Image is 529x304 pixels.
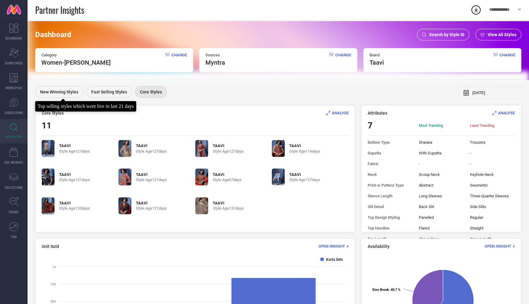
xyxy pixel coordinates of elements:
[368,204,413,209] span: Slit Detail
[5,110,23,115] span: SUGGESTIONS
[59,177,90,182] span: Style Age 121 days
[9,210,19,214] span: TRENDS
[368,111,387,116] span: Attributes
[368,151,413,155] span: Dupatta
[136,206,167,211] span: Style Age 121 days
[213,206,244,211] span: Style Age 131 days
[419,123,464,128] span: Most Trending
[470,226,515,230] span: Straight
[470,172,515,177] span: Keyhole Neck
[419,237,464,241] span: Above Knee
[35,30,71,39] span: Dashboard
[42,169,54,185] img: cc094288-0222-49d4-a670-a2aa20f11fee1744015397455-Taavi-Women-Kurta-Sets-91744015396735-1.jpg
[472,90,518,95] input: Select month
[42,197,54,214] img: 178d47b1-4be3-4e95-ab4b-e8fc99e0bafd1744267507982-Taavi-Floral-Printed-Keyhole-Neck-Ajrakh-Kurta-...
[59,143,90,148] span: TAAVI
[372,288,400,292] text: : 40.7 %
[488,32,516,37] span: View All Styles
[213,201,244,205] span: TAAVI
[136,177,167,182] span: Style Age 121 days
[470,194,515,198] span: Three-Quarter Sleeves
[419,172,464,177] span: Scoop Neck
[59,149,90,154] span: Style Age 121 days
[368,237,413,241] span: Top Length
[59,206,90,211] span: Style Age 133 days
[318,244,345,249] span: Open Insight
[368,120,413,131] span: 7
[38,104,134,109] div: Top selling styles which went live in last 21 days
[118,169,131,185] img: 2c6a9e33-84f7-43e2-a060-1749003536c41744015385169-Taavi-Women-Kurta-Sets-3421744015384635-1.jpg
[370,53,384,57] span: Brand
[272,140,285,157] img: 62f4e822-8fa9-48d8-b265-3252ecec376d1744282481244-Taavi-Women-Kurta-Sets-2741744282480596-1.jpg
[51,283,56,286] text: 750
[326,257,343,262] text: Kurta Sets
[213,172,242,177] span: TAAVI
[326,110,349,116] div: Analyse
[368,244,390,249] span: Availability
[195,197,208,214] img: XeZjl6Yw_c716ee3b4ebb4f0eb9bb60eeff0ebde8.jpg
[136,143,167,148] span: TAAVI
[35,4,84,16] span: Partner Insights
[213,149,244,154] span: Style Age 127 days
[171,53,187,66] span: Change
[272,169,285,185] img: 7dd63cf9-d365-4a59-b97c-a73cd41fc60b1743587972234-Taavi-Women-Kurta-Sets-871743587971660-4.jpg
[368,172,413,177] span: Neck
[11,234,17,239] span: FWD
[370,59,384,66] span: taavi
[470,237,515,241] span: Knee Length
[368,226,413,230] span: Top Hemline
[318,243,349,249] div: Open Insight
[5,134,22,139] span: INSPIRATION
[42,120,51,131] span: 11
[499,53,515,66] span: Change
[289,177,320,182] span: Style Age 127 days
[332,111,349,115] span: ANALYSE
[91,89,127,94] span: Fast Selling Styles
[205,59,225,66] span: myntra
[6,36,22,40] span: DASHBOARD
[41,59,111,66] span: Women-[PERSON_NAME]
[6,85,22,90] span: WORKSPACE
[42,111,64,116] span: Core Styles
[368,183,413,188] span: Print or Pattern Type
[429,32,464,37] span: Search by Style ID
[470,215,515,220] span: Regular
[41,53,111,57] span: Category
[59,201,90,205] span: TAAVI
[419,204,464,209] span: Back Slit
[140,89,162,94] span: Core Styles
[118,197,131,214] img: f209b029-5170-4729-80a5-1ff7d53573cf1744004739049-Taavi-Women-Kurta-Sets-9001744004738182-1.jpg
[470,151,515,155] span: -
[470,161,515,166] span: -
[52,265,56,269] text: 1K
[5,185,23,190] span: COLLECTIONS
[419,194,464,198] span: Long Sleeves
[136,149,167,154] span: Style Age 127 days
[470,183,515,188] span: Geometric
[51,300,56,303] text: 500
[289,143,320,148] span: TAAVI
[419,215,464,220] span: Panelled
[118,140,131,157] img: 0c546701-4c03-4b1f-ab41-f376149b2d1f1749625055481-Taavi-Floral-Printed-Regular-Pure-Cotton-Bagru-...
[419,183,464,188] span: Abstract
[289,172,320,177] span: TAAVI
[205,53,225,57] span: Sources
[368,194,413,198] span: Sleeve Length
[419,226,464,230] span: Flared
[419,151,464,155] span: With Dupatta
[4,160,23,165] span: CDC INSIGHTS
[368,140,413,145] span: Bottom Type
[470,204,515,209] span: Side Slits
[368,215,413,220] span: Top Design Styling
[498,111,515,115] span: ANALYSE
[59,172,90,177] span: TAAVI
[485,244,511,249] span: Open Insight
[419,161,464,166] span: -
[335,53,351,66] span: Change
[470,140,515,145] span: Trousers
[470,123,515,128] span: Least Trending
[368,161,413,166] span: Fabric
[213,143,244,148] span: TAAVI
[136,172,167,177] span: TAAVI
[195,169,208,185] img: c754da19-47d5-4d50-ba39-f4a366fb752b1749625373994-Taavi-Floral-hand-Block-Print-Yoke-Design-Kurta...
